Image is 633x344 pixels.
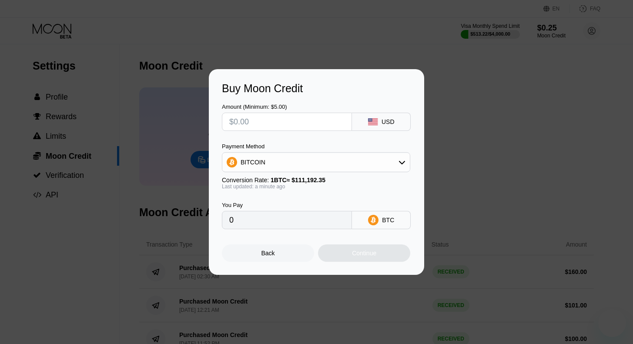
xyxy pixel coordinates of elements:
[222,104,352,110] div: Amount (Minimum: $5.00)
[222,184,410,190] div: Last updated: a minute ago
[271,177,325,184] span: 1 BTC ≈ $111,192.35
[382,217,394,224] div: BTC
[222,244,314,262] div: Back
[598,309,626,337] iframe: Button to launch messaging window
[222,82,411,95] div: Buy Moon Credit
[241,159,265,166] div: BITCOIN
[261,250,275,257] div: Back
[222,154,410,171] div: BITCOIN
[382,118,395,125] div: USD
[229,113,345,130] input: $0.00
[222,177,410,184] div: Conversion Rate:
[222,143,410,150] div: Payment Method
[222,202,352,208] div: You Pay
